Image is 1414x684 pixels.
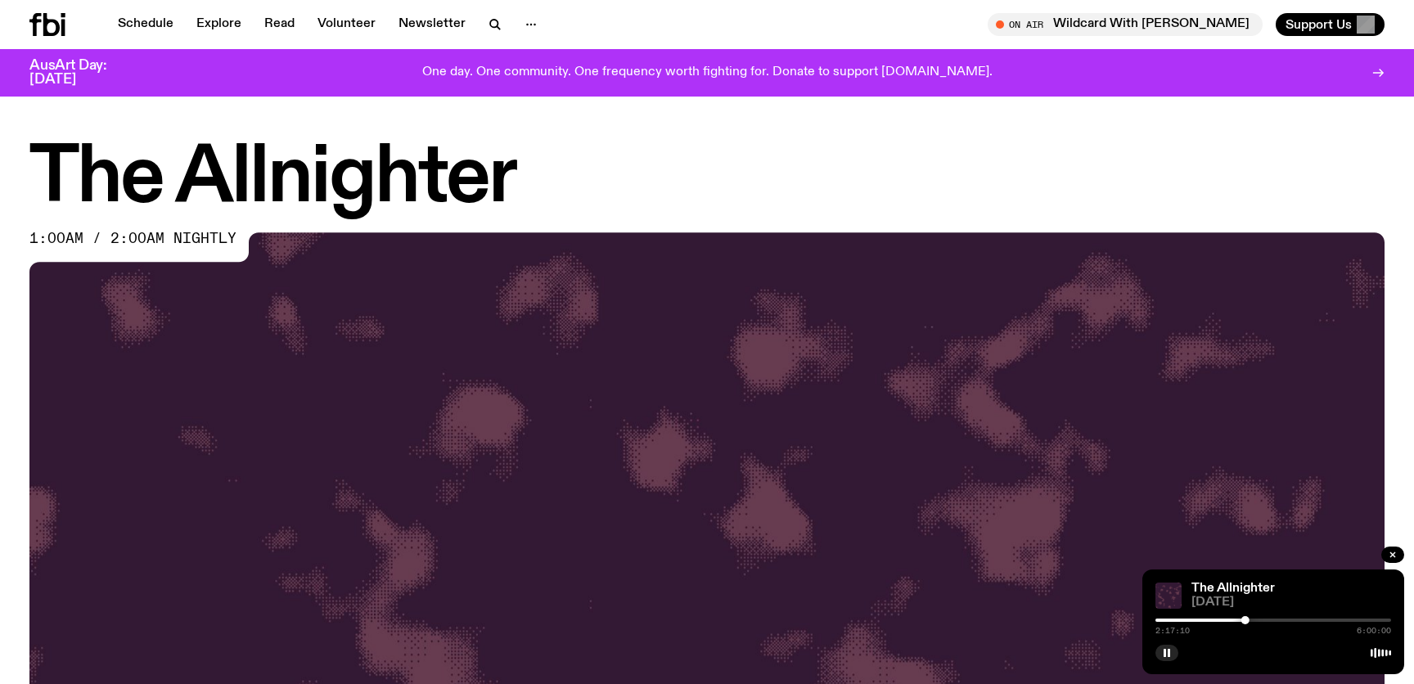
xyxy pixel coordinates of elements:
[422,65,993,80] p: One day. One community. One frequency worth fighting for. Donate to support [DOMAIN_NAME].
[29,142,1385,216] h1: The Allnighter
[1357,627,1391,635] span: 6:00:00
[1276,13,1385,36] button: Support Us
[1191,596,1391,609] span: [DATE]
[29,59,134,87] h3: AusArt Day: [DATE]
[108,13,183,36] a: Schedule
[187,13,251,36] a: Explore
[254,13,304,36] a: Read
[1286,17,1352,32] span: Support Us
[1191,582,1275,595] a: The Allnighter
[1155,627,1190,635] span: 2:17:10
[29,232,236,245] span: 1:00am / 2:00am nightly
[389,13,475,36] a: Newsletter
[988,13,1263,36] button: On AirWildcard With [PERSON_NAME]
[308,13,385,36] a: Volunteer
